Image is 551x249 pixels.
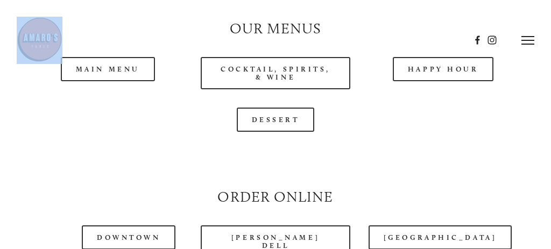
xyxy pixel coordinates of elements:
[33,187,518,207] h2: Order Online
[237,108,315,132] a: Dessert
[17,17,62,62] img: Amaro's Table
